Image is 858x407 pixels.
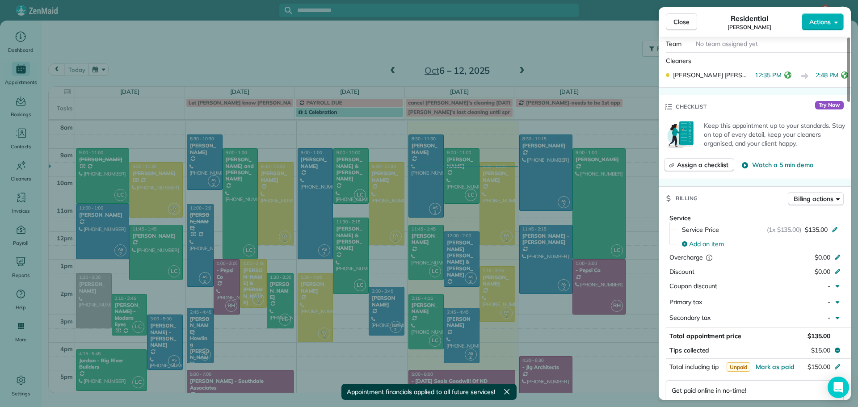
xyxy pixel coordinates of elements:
[808,332,830,340] span: $135.00
[669,332,741,340] span: Total appointment price
[815,101,844,110] span: Try Now
[809,17,831,26] span: Actions
[811,346,830,355] span: $15.00
[669,268,694,276] span: Discount
[677,237,844,251] button: Add an item
[828,377,849,398] div: Open Intercom Messenger
[828,314,830,322] span: -
[673,17,690,26] span: Close
[815,253,830,261] span: $0.00
[676,102,707,111] span: Checklist
[676,194,698,203] span: Billing
[755,71,782,82] span: 12:35 PM
[669,363,719,371] span: Total including tip
[681,399,832,407] span: Send an invoice and reward your cleaners with tips
[347,387,495,396] span: Appointment financials applied to all future services!
[666,344,844,357] button: Tips collected$15.00
[728,24,771,31] span: [PERSON_NAME]
[664,158,734,172] button: Assign a checklist
[677,160,728,169] span: Assign a checklist
[669,214,691,222] span: Service
[816,71,839,82] span: 2:48 PM
[741,160,813,169] button: Watch a 5 min demo
[767,225,802,234] span: (1x $135.00)
[673,71,751,80] span: [PERSON_NAME] [PERSON_NAME]
[752,160,813,169] span: Watch a 5 min demo
[672,386,746,395] span: Get paid online in no-time!
[666,13,697,30] button: Close
[669,314,711,322] span: Secondary tax
[666,40,681,48] span: Team
[828,282,830,290] span: -
[669,298,702,306] span: Primary tax
[756,362,795,371] button: Mark as paid
[794,194,833,203] span: Billing actions
[666,57,691,65] span: Cleaners
[677,222,844,237] button: Service Price(1x $135.00)$135.00
[828,298,830,306] span: -
[808,363,830,371] span: $150.00
[669,253,747,262] div: Overcharge
[815,268,830,276] span: $0.00
[689,239,724,248] span: Add an item
[756,363,795,371] span: Mark as paid
[704,121,845,148] p: Keep this appointment up to your standards. Stay on top of every detail, keep your cleaners organ...
[669,346,709,355] span: Tips collected
[669,282,717,290] span: Coupon discount
[696,40,758,48] span: No team assigned yet
[731,13,769,24] span: Residential
[727,362,751,372] span: Unpaid
[682,225,719,234] span: Service Price
[805,225,828,234] span: $135.00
